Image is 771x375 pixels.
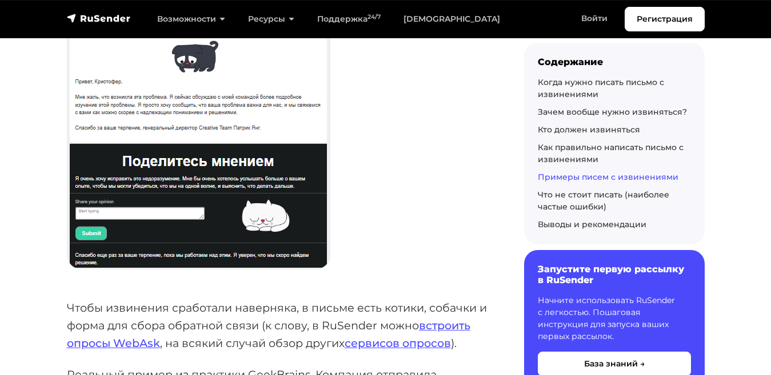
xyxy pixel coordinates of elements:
a: Выводы и рекомендации [538,219,646,229]
a: сервисов опросов [345,336,451,350]
div: Содержание [538,57,691,67]
a: Как правильно написать письмо с извинениями [538,142,684,164]
p: Начните использовать RuSender с легкостью. Пошаговая инструкция для запуска ваших первых рассылок. [538,295,691,343]
a: Войти [570,7,619,30]
h6: Запустите первую рассылку в RuSender [538,264,691,285]
a: Кто должен извиняться [538,124,640,135]
a: Регистрация [625,7,705,31]
a: Зачем вообще нужно извиняться? [538,107,687,117]
sup: 24/7 [367,13,381,21]
a: Ресурсы [237,7,306,31]
a: Примеры писем с извинениями [538,172,678,182]
a: Поддержка24/7 [306,7,392,31]
p: Чтобы извинения сработали наверняка, в письме есть котики, собачки и форма для сбора обратной свя... [67,299,488,352]
a: встроить опросы WebAsk [67,318,470,350]
img: RuSender [67,13,131,24]
a: [DEMOGRAPHIC_DATA] [392,7,512,31]
a: Когда нужно писать письмо с извинениями [538,77,664,99]
a: Возможности [146,7,237,31]
a: Что не стоит писать (наиболее частые ошибки) [538,189,669,212]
